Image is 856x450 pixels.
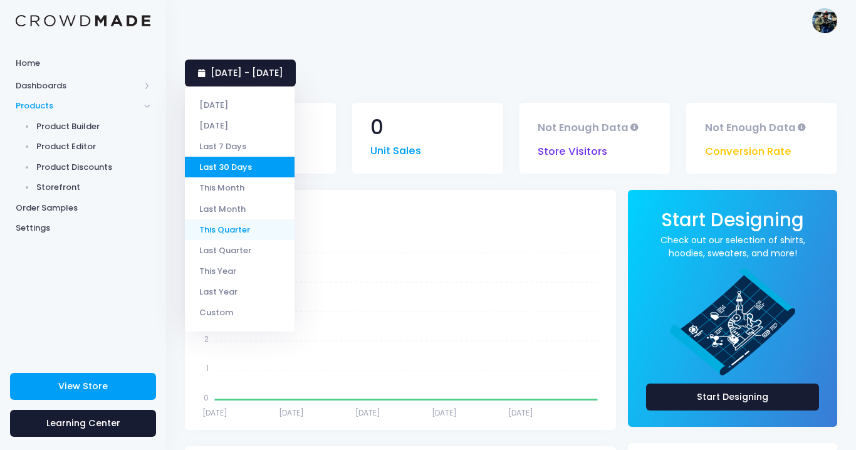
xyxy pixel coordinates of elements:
[185,281,295,302] li: Last Year
[538,138,607,160] span: Store Visitors
[705,138,791,160] span: Conversion Rate
[10,373,156,400] a: View Store
[36,140,151,153] span: Product Editor
[16,202,150,214] span: Order Samples
[46,417,120,429] span: Learning Center
[16,57,150,70] span: Home
[36,161,151,174] span: Product Discounts
[206,364,209,374] tspan: 1
[355,407,380,418] tspan: [DATE]
[36,120,151,133] span: Product Builder
[185,219,295,240] li: This Quarter
[185,198,295,219] li: Last Month
[279,407,304,418] tspan: [DATE]
[10,410,156,437] a: Learning Center
[185,302,295,323] li: Custom
[185,177,295,198] li: This Month
[661,217,804,229] a: Start Designing
[432,407,457,418] tspan: [DATE]
[16,222,150,234] span: Settings
[370,137,421,159] span: Unit Sales
[370,117,384,138] span: 0
[204,393,209,404] tspan: 0
[211,66,283,79] span: [DATE] - [DATE]
[202,407,227,418] tspan: [DATE]
[646,384,819,411] a: Start Designing
[661,207,804,233] span: Start Designing
[185,136,295,157] li: Last 7 Days
[812,8,837,33] img: User
[58,380,108,392] span: View Store
[538,117,629,138] span: Not Enough Data
[36,181,151,194] span: Storefront
[185,115,295,136] li: [DATE]
[185,60,296,86] a: [DATE] - [DATE]
[185,95,295,115] li: [DATE]
[16,100,140,112] span: Products
[646,234,819,260] a: Check out our selection of shirts, hoodies, sweaters, and more!
[16,80,140,92] span: Dashboards
[185,157,295,177] li: Last 30 Days
[185,261,295,281] li: This Year
[185,240,295,261] li: Last Quarter
[508,407,533,418] tspan: [DATE]
[705,117,796,138] span: Not Enough Data
[204,334,209,345] tspan: 2
[16,15,150,27] img: Logo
